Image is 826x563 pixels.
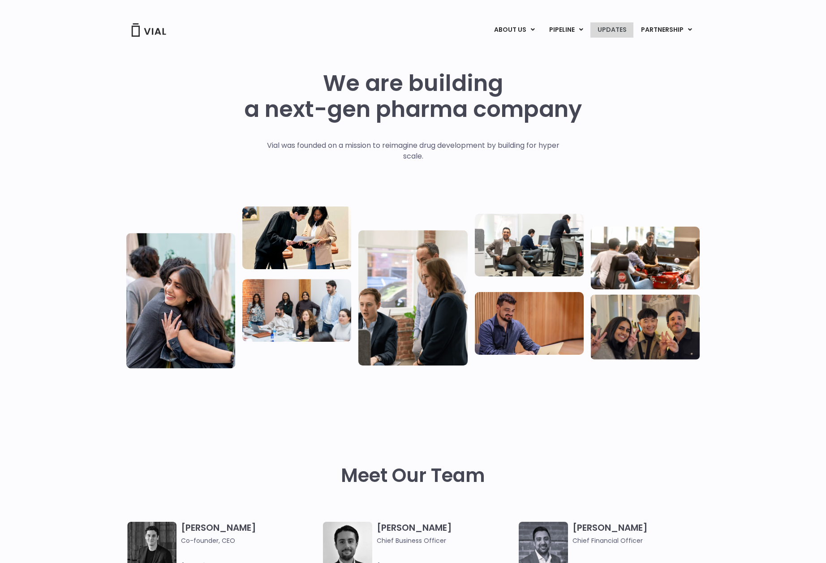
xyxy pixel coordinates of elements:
img: Vial Logo [131,23,167,37]
span: Chief Financial Officer [572,536,710,546]
img: Man working at a computer [475,292,584,355]
img: Two people looking at a paper talking. [242,206,351,269]
h3: [PERSON_NAME] [181,522,318,546]
h3: [PERSON_NAME] [572,522,710,546]
h1: We are building a next-gen pharma company [244,70,582,122]
img: Group of three people standing around a computer looking at the screen [358,230,467,365]
h3: [PERSON_NAME] [377,522,514,546]
h2: Meet Our Team [341,465,485,486]
span: Chief Business Officer [377,536,514,546]
img: Three people working in an office [475,214,584,276]
a: PIPELINEMenu Toggle [542,22,590,38]
a: ABOUT USMenu Toggle [487,22,542,38]
p: Vial was founded on a mission to reimagine drug development by building for hyper scale. [258,140,569,162]
a: UPDATES [590,22,633,38]
span: Co-founder, CEO [181,536,318,546]
img: Vial Life [126,233,235,368]
img: Group of 3 people smiling holding up the peace sign [591,294,700,359]
a: PARTNERSHIPMenu Toggle [634,22,699,38]
img: Eight people standing and sitting in an office [242,279,351,342]
img: Group of people playing whirlyball [591,227,700,289]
